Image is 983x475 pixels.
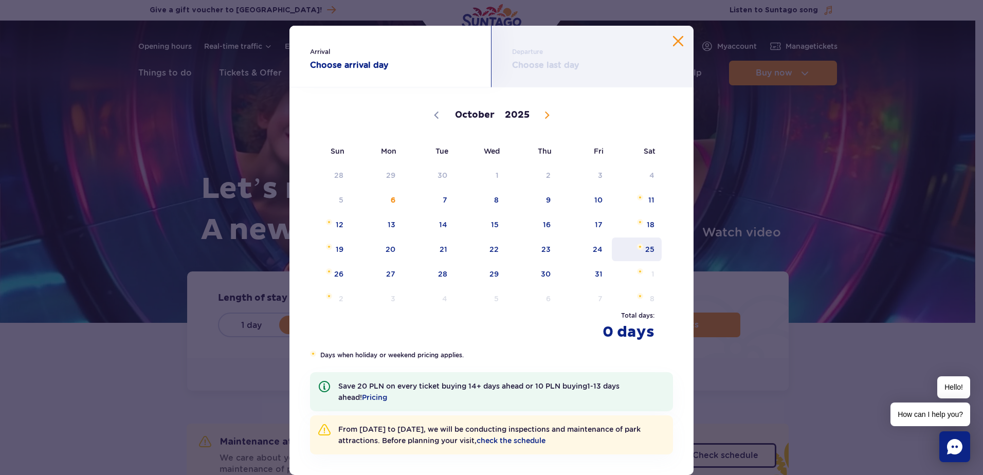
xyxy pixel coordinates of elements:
span: October 31, 2025 [559,262,611,286]
span: Sun [300,139,352,163]
li: From [DATE] to [DATE], we will be conducting inspections and maintenance of park attractions. Bef... [310,415,673,454]
span: How can I help you? [890,403,970,426]
span: October 10, 2025 [559,188,611,212]
span: Sat [611,139,663,163]
span: October 17, 2025 [559,213,611,236]
span: October 13, 2025 [352,213,404,236]
span: October 21, 2025 [404,238,456,261]
span: November 8, 2025 [611,287,663,310]
span: October 29, 2025 [456,262,507,286]
strong: Choose last day [512,59,673,71]
span: Mon [352,139,404,163]
a: Pricing [362,393,387,401]
span: November 5, 2025 [456,287,507,310]
span: November 6, 2025 [507,287,559,310]
span: October 3, 2025 [559,163,611,187]
span: September 30, 2025 [404,163,456,187]
span: Hello! [937,376,970,398]
span: October 4, 2025 [611,163,663,187]
span: September 28, 2025 [300,163,352,187]
span: Arrival [310,47,470,57]
span: October 5, 2025 [300,188,352,212]
span: October 6, 2025 [352,188,404,212]
span: October 9, 2025 [507,188,559,212]
span: Fri [559,139,611,163]
span: Total days : [564,310,654,321]
button: Close calendar [673,36,683,46]
span: October 8, 2025 [456,188,507,212]
span: October 14, 2025 [404,213,456,236]
span: October 11, 2025 [611,188,663,212]
a: check the schedule [477,436,545,445]
span: Departure [512,47,673,57]
span: November 3, 2025 [352,287,404,310]
span: October 1, 2025 [456,163,507,187]
span: October 23, 2025 [507,238,559,261]
span: October 25, 2025 [611,238,663,261]
strong: Choose arrival day [310,59,470,71]
span: September 29, 2025 [352,163,404,187]
li: Save 20 PLN on every ticket buying 14+ days ahead or 10 PLN buying 1-13 days ahead! [310,372,673,411]
span: October 28, 2025 [404,262,456,286]
span: Tue [404,139,456,163]
span: October 30, 2025 [507,262,559,286]
li: Days when holiday or weekend pricing applies. [310,351,673,360]
span: October 19, 2025 [300,238,352,261]
span: Thu [507,139,559,163]
span: October 2, 2025 [507,163,559,187]
span: October 27, 2025 [352,262,404,286]
span: October 7, 2025 [404,188,456,212]
span: Wed [456,139,507,163]
span: October 16, 2025 [507,213,559,236]
span: November 4, 2025 [404,287,456,310]
span: October 15, 2025 [456,213,507,236]
strong: 0 days [564,323,654,341]
div: Chat [939,431,970,462]
span: October 20, 2025 [352,238,404,261]
span: October 26, 2025 [300,262,352,286]
span: November 2, 2025 [300,287,352,310]
span: October 18, 2025 [611,213,663,236]
span: October 24, 2025 [559,238,611,261]
span: October 12, 2025 [300,213,352,236]
span: October 22, 2025 [456,238,507,261]
span: November 1, 2025 [611,262,663,286]
span: November 7, 2025 [559,287,611,310]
